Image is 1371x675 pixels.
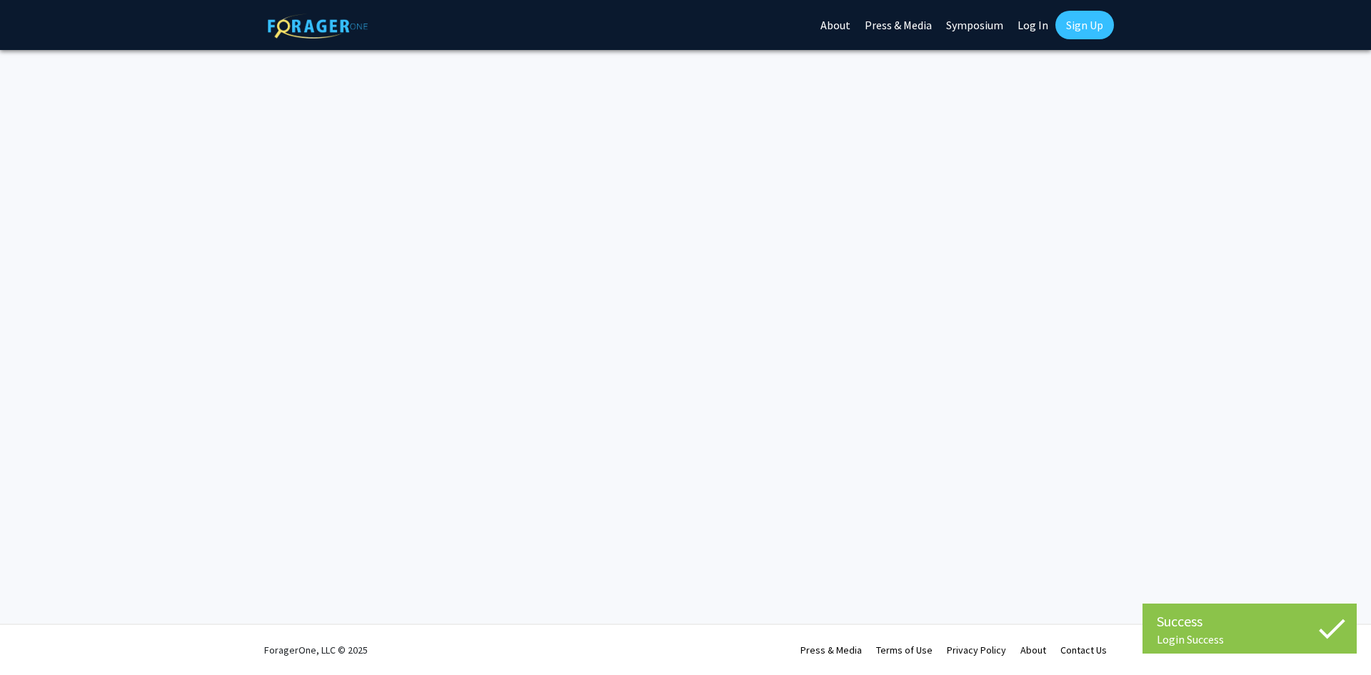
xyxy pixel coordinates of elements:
[1020,644,1046,656] a: About
[1060,644,1107,656] a: Contact Us
[876,644,933,656] a: Terms of Use
[800,644,862,656] a: Press & Media
[1157,632,1342,646] div: Login Success
[1055,11,1114,39] a: Sign Up
[268,14,368,39] img: ForagerOne Logo
[264,625,368,675] div: ForagerOne, LLC © 2025
[947,644,1006,656] a: Privacy Policy
[1157,611,1342,632] div: Success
